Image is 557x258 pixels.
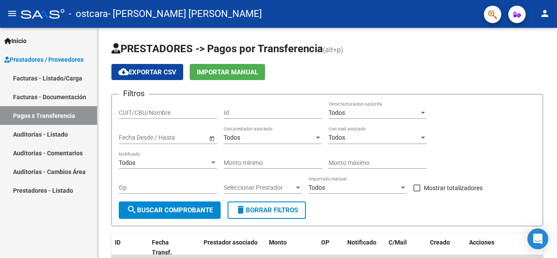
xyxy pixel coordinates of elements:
[224,184,294,191] span: Seleccionar Prestador
[158,134,201,141] input: Fecha fin
[527,228,548,249] div: Open Intercom Messenger
[329,134,345,141] span: Todos
[224,134,240,141] span: Todos
[540,8,550,19] mat-icon: person
[127,204,137,215] mat-icon: search
[7,8,17,19] mat-icon: menu
[190,64,265,80] button: Importar Manual
[309,184,325,191] span: Todos
[4,55,84,64] span: Prestadores / Proveedores
[269,239,287,246] span: Monto
[118,68,176,76] span: Exportar CSV
[323,46,343,54] span: (alt+p)
[115,239,121,246] span: ID
[321,239,329,246] span: OP
[235,204,246,215] mat-icon: delete
[430,239,450,246] span: Creado
[108,4,262,23] span: - [PERSON_NAME] [PERSON_NAME]
[119,134,151,141] input: Fecha inicio
[469,239,494,246] span: Acciones
[119,87,149,100] h3: Filtros
[207,134,216,143] button: Open calendar
[4,36,27,46] span: Inicio
[347,239,376,246] span: Notificado
[329,109,345,116] span: Todos
[111,64,183,80] button: Exportar CSV
[235,206,298,214] span: Borrar Filtros
[152,239,172,256] span: Fecha Transf.
[111,43,323,55] span: PRESTADORES -> Pagos por Transferencia
[127,206,213,214] span: Buscar Comprobante
[118,67,129,77] mat-icon: cloud_download
[69,4,108,23] span: - ostcara
[204,239,258,246] span: Prestador asociado
[119,159,135,166] span: Todos
[119,201,221,219] button: Buscar Comprobante
[424,183,483,193] span: Mostrar totalizadores
[389,239,407,246] span: C/Mail
[228,201,306,219] button: Borrar Filtros
[197,68,258,76] span: Importar Manual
